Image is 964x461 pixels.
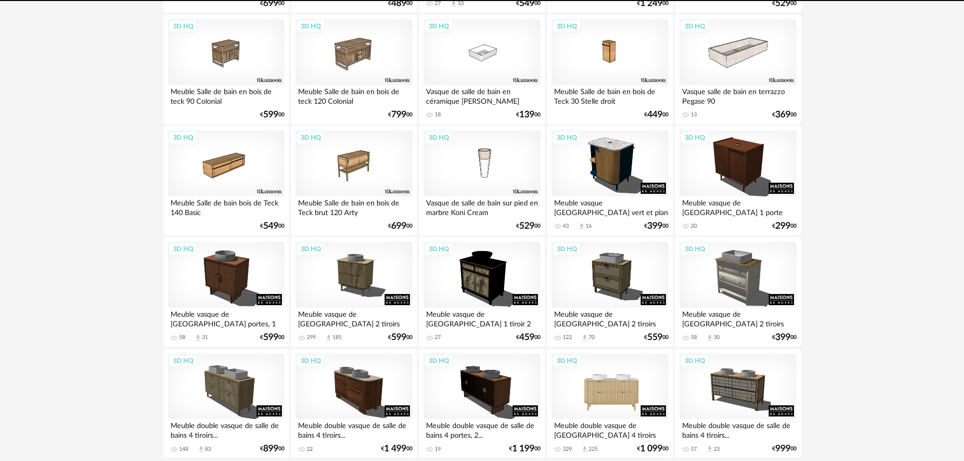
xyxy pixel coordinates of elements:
[552,354,581,367] div: 3D HQ
[296,308,412,328] div: Meuble vasque de [GEOGRAPHIC_DATA] 2 tiroirs
[291,15,416,124] a: 3D HQ Meuble Salle de bain en bois de teck 120 Colonial €79900
[332,334,342,341] div: 185
[547,349,673,458] a: 3D HQ Meuble double vasque de [GEOGRAPHIC_DATA] 4 tiroirs 329 Download icon 225 €1 09900
[291,349,416,458] a: 3D HQ Meuble double vasque de salle de bains 4 tiroirs... 22 €1 49900
[680,196,796,217] div: Meuble vasque de [GEOGRAPHIC_DATA] 1 porte coulissante
[168,308,284,328] div: Meuble vasque de [GEOGRAPHIC_DATA] portes, 1 étagère...
[260,111,284,118] div: € 00
[388,111,412,118] div: € 00
[516,334,540,341] div: € 00
[581,334,589,342] span: Download icon
[691,111,697,118] div: 13
[391,111,406,118] span: 799
[775,223,790,230] span: 299
[680,85,796,105] div: Vasque salle de bain en terrazzo Pegase 90
[516,223,540,230] div: € 00
[644,223,668,230] div: € 00
[772,223,797,230] div: € 00
[169,354,198,367] div: 3D HQ
[263,334,278,341] span: 599
[419,126,544,235] a: 3D HQ Vasque de salle de bain sur pied en marbre Koni Cream €52900
[680,242,709,256] div: 3D HQ
[163,349,289,458] a: 3D HQ Meuble double vasque de salle de bains 4 tiroirs... 148 Download icon 83 €89900
[644,334,668,341] div: € 00
[772,111,797,118] div: € 00
[424,196,540,217] div: Vasque de salle de bain sur pied en marbre Koni Cream
[179,334,185,341] div: 58
[168,85,284,105] div: Meuble Salle de bain en bois de teck 90 Colonial
[772,445,797,452] div: € 00
[552,419,668,439] div: Meuble double vasque de [GEOGRAPHIC_DATA] 4 tiroirs
[169,20,198,33] div: 3D HQ
[675,237,801,347] a: 3D HQ Meuble vasque de [GEOGRAPHIC_DATA] 2 tiroirs blanc cassé 58 Download icon 30 €39900
[179,446,188,453] div: 148
[419,349,544,458] a: 3D HQ Meuble double vasque de salle de bains 4 portes, 2... 19 €1 19900
[552,308,668,328] div: Meuble vasque de [GEOGRAPHIC_DATA] 2 tiroirs cannage...
[168,419,284,439] div: Meuble double vasque de salle de bains 4 tiroirs...
[675,15,801,124] a: 3D HQ Vasque salle de bain en terrazzo Pegase 90 13 €36900
[419,237,544,347] a: 3D HQ Meuble vasque de [GEOGRAPHIC_DATA] 1 tiroir 2 portes... 27 €45900
[519,223,534,230] span: 529
[637,445,668,452] div: € 00
[296,354,325,367] div: 3D HQ
[263,445,278,452] span: 899
[163,237,289,347] a: 3D HQ Meuble vasque de [GEOGRAPHIC_DATA] portes, 1 étagère... 58 Download icon 31 €59900
[296,242,325,256] div: 3D HQ
[563,223,569,230] div: 43
[680,131,709,144] div: 3D HQ
[424,131,453,144] div: 3D HQ
[260,334,284,341] div: € 00
[519,334,534,341] span: 459
[435,111,441,118] div: 18
[772,334,797,341] div: € 00
[424,20,453,33] div: 3D HQ
[424,354,453,367] div: 3D HQ
[644,111,668,118] div: € 00
[680,20,709,33] div: 3D HQ
[307,446,313,453] div: 22
[263,223,278,230] span: 549
[424,419,540,439] div: Meuble double vasque de salle de bains 4 portes, 2...
[419,15,544,124] a: 3D HQ Vasque de salle de bain en céramique [PERSON_NAME] 18 €13900
[296,85,412,105] div: Meuble Salle de bain en bois de teck 120 Colonial
[775,111,790,118] span: 369
[552,20,581,33] div: 3D HQ
[647,223,662,230] span: 399
[194,334,202,342] span: Download icon
[263,111,278,118] span: 599
[424,85,540,105] div: Vasque de salle de bain en céramique [PERSON_NAME]
[169,242,198,256] div: 3D HQ
[197,445,205,453] span: Download icon
[675,349,801,458] a: 3D HQ Meuble double vasque de salle de bains 4 tiroirs... 57 Download icon 23 €99900
[388,334,412,341] div: € 00
[647,111,662,118] span: 449
[424,242,453,256] div: 3D HQ
[435,334,441,341] div: 27
[169,131,198,144] div: 3D HQ
[581,445,589,453] span: Download icon
[512,445,534,452] span: 1 199
[384,445,406,452] span: 1 499
[424,308,540,328] div: Meuble vasque de [GEOGRAPHIC_DATA] 1 tiroir 2 portes...
[552,131,581,144] div: 3D HQ
[509,445,540,452] div: € 00
[563,334,572,341] div: 122
[391,223,406,230] span: 699
[680,308,796,328] div: Meuble vasque de [GEOGRAPHIC_DATA] 2 tiroirs blanc cassé
[680,354,709,367] div: 3D HQ
[775,445,790,452] span: 999
[519,111,534,118] span: 139
[296,196,412,217] div: Meuble Salle de bain en bois de Teck brut 120 Arty
[552,196,668,217] div: Meuble vasque [GEOGRAPHIC_DATA] vert et plan en terrazzo
[706,445,714,453] span: Download icon
[552,85,668,105] div: Meuble Salle de bain en bois de Teck 30 Stelle droit
[260,223,284,230] div: € 00
[547,126,673,235] a: 3D HQ Meuble vasque [GEOGRAPHIC_DATA] vert et plan en terrazzo 43 Download icon 16 €39900
[691,334,697,341] div: 58
[260,445,284,452] div: € 00
[163,15,289,124] a: 3D HQ Meuble Salle de bain en bois de teck 90 Colonial €59900
[296,419,412,439] div: Meuble double vasque de salle de bains 4 tiroirs...
[325,334,332,342] span: Download icon
[691,223,697,230] div: 20
[714,334,720,341] div: 30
